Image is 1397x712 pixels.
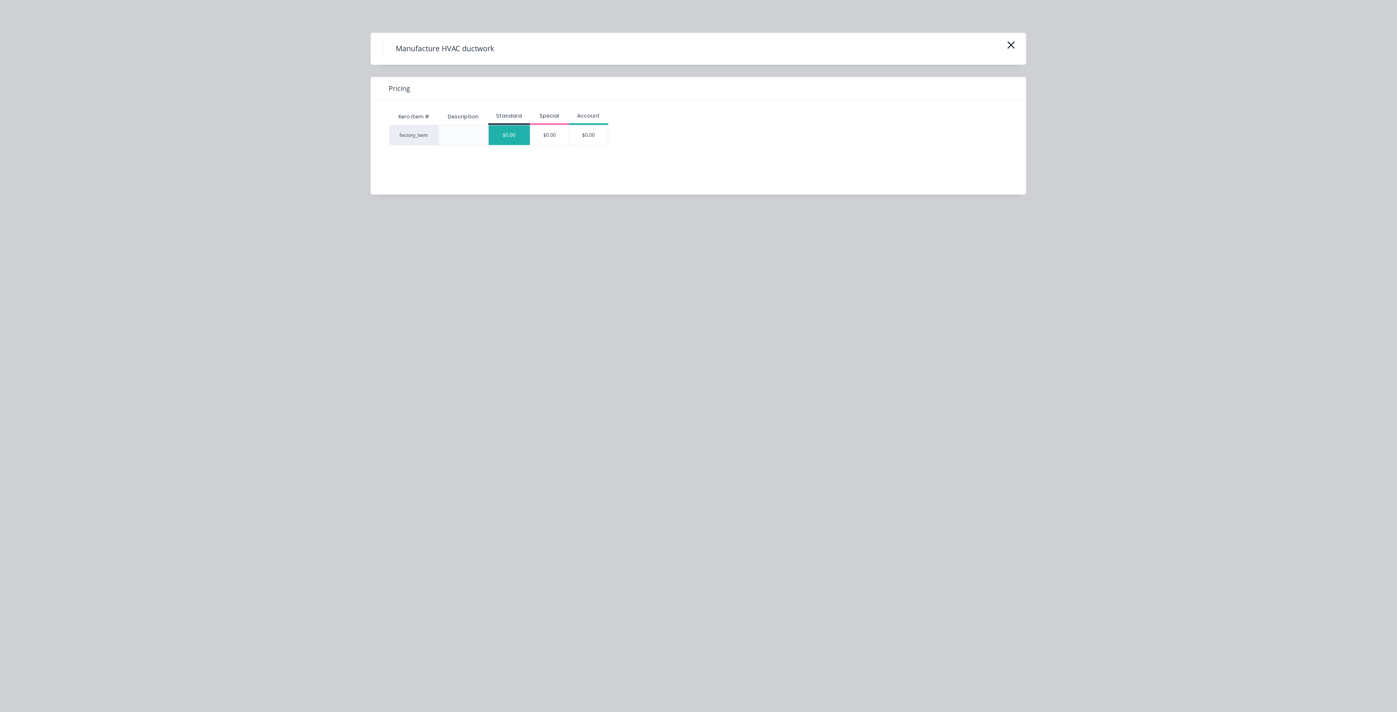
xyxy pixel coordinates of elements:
[383,41,506,57] h4: Manufacture HVAC ductwork
[531,125,569,145] div: $0.00
[488,112,530,120] div: Standard
[441,107,485,127] div: Description
[389,125,438,145] div: factory_item
[489,125,530,145] div: $0.00
[569,125,608,145] div: $0.00
[530,112,569,120] div: Special
[569,112,608,120] div: Account
[389,84,410,93] span: Pricing
[389,109,438,125] div: Xero Item #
